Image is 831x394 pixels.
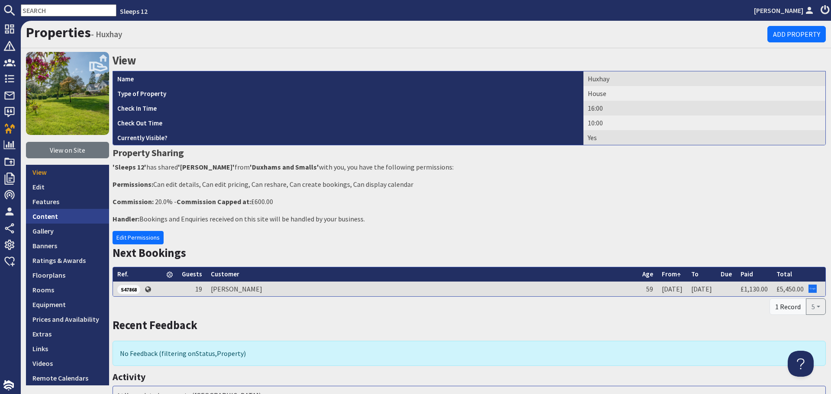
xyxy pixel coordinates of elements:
[178,163,235,171] strong: '[PERSON_NAME]'
[583,101,825,115] td: 16:00
[26,224,109,238] a: Gallery
[113,318,197,332] a: Recent Feedback
[26,209,109,224] a: Content
[657,282,687,296] td: [DATE]
[26,312,109,327] a: Prices and Availability
[716,267,736,282] th: Due
[662,270,681,278] a: From
[26,253,109,268] a: Ratings & Awards
[754,5,815,16] a: [PERSON_NAME]
[26,268,109,282] a: Floorplans
[113,145,826,160] h3: Property Sharing
[113,163,146,171] strong: 'Sleeps 12'
[687,282,716,296] td: [DATE]
[741,270,753,278] a: Paid
[113,215,139,223] strong: Handler:
[638,282,657,296] td: 59
[196,349,215,358] span: translation missing: en.filters.status
[776,270,792,278] a: Total
[583,115,825,130] td: 10:00
[26,179,109,194] a: Edit
[195,285,202,293] span: 19
[206,282,638,296] td: [PERSON_NAME]
[91,29,122,39] small: - Huxhay
[113,371,145,383] a: Activity
[250,163,319,171] strong: 'Duxhams and Smalls'
[26,341,109,356] a: Links
[113,162,826,172] p: has shared from with you, you have the following permissions:
[767,26,826,42] a: Add Property
[182,270,202,278] a: Guests
[174,197,273,206] span: - £600.00
[113,231,164,244] a: Edit Permissions
[26,165,109,179] a: View
[26,371,109,385] a: Remote Calendars
[808,285,817,293] img: Referer: Google
[741,285,768,293] a: £1,130.00
[113,197,154,206] strong: Commission:
[583,86,825,101] td: House
[113,71,583,86] th: Name
[3,380,14,391] img: staytech_i_w-64f4e8e9ee0a9c174fd5317b4b171b261742d2d393467e5bdba4413f4f884c10.svg
[113,180,153,189] strong: Permissions:
[113,130,583,145] th: Currently Visible?
[26,282,109,297] a: Rooms
[217,349,244,358] span: translation missing: en.filters.property
[691,270,699,278] a: To
[113,115,583,130] th: Check Out Time
[113,214,826,224] p: Bookings and Enquiries received on this site will be handled by your business.
[26,142,109,158] a: View on Site
[776,285,804,293] a: £5,450.00
[583,71,825,86] td: Huxhay
[113,52,826,69] h2: View
[113,341,826,366] div: No Feedback (filtering on , )
[113,179,826,189] p: Can edit details, Can edit pricing, Can reshare, Can create bookings, Can display calendar
[113,86,583,101] th: Type of Property
[770,298,806,315] div: 1 Record
[26,327,109,341] a: Extras
[642,270,653,278] a: Age
[21,4,116,16] input: SEARCH
[806,298,826,315] button: 5
[26,238,109,253] a: Banners
[113,246,186,260] a: Next Bookings
[26,356,109,371] a: Videos
[117,285,140,294] span: S47868
[26,52,109,135] img: Huxhay's icon
[120,7,148,16] a: Sleeps 12
[26,24,91,41] a: Properties
[26,194,109,209] a: Features
[788,351,814,377] iframe: Toggle Customer Support
[211,270,239,278] a: Customer
[155,197,173,206] span: 20.0%
[583,130,825,145] td: Yes
[26,297,109,312] a: Equipment
[113,101,583,115] th: Check In Time
[177,197,251,206] strong: Commission Capped at:
[117,270,129,278] a: Ref.
[117,285,140,293] a: S47868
